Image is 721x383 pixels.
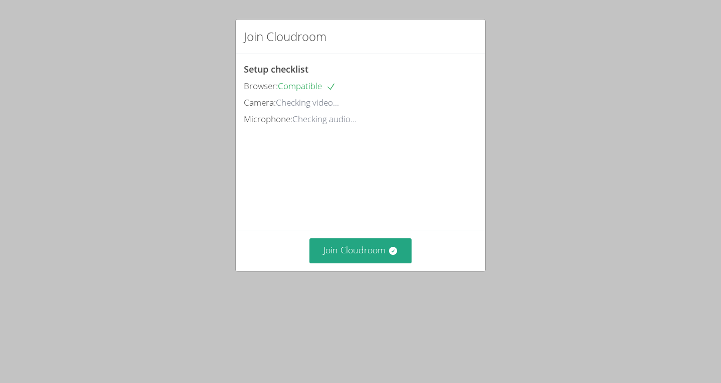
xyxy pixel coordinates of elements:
h2: Join Cloudroom [244,28,326,46]
span: Checking audio... [292,113,356,125]
span: Setup checklist [244,63,308,75]
span: Browser: [244,80,278,92]
span: Checking video... [276,97,339,108]
button: Join Cloudroom [309,238,412,263]
span: Microphone: [244,113,292,125]
span: Compatible [278,80,336,92]
span: Camera: [244,97,276,108]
